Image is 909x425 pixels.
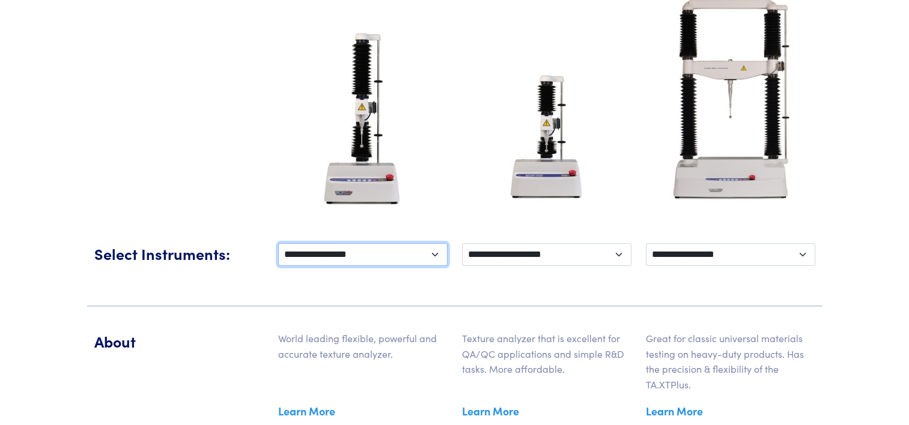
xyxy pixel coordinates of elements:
[306,24,419,219] img: ta-xt-plus-analyzer.jpg
[278,331,448,361] p: World leading flexible, powerful and accurate texture analyzer.
[94,331,264,352] h5: About
[646,402,703,420] a: Learn More
[462,331,631,377] p: Texture analyzer that is excellent for QA/QC applications and simple R&D tasks. More affordable.
[646,331,815,392] p: Great for classic universal materials testing on heavy-duty products. Has the precision & flexibi...
[495,54,598,219] img: ta-xt-express-analyzer.jpg
[462,402,519,420] a: Learn More
[94,243,264,264] h5: Select Instruments:
[278,402,335,420] a: Learn More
